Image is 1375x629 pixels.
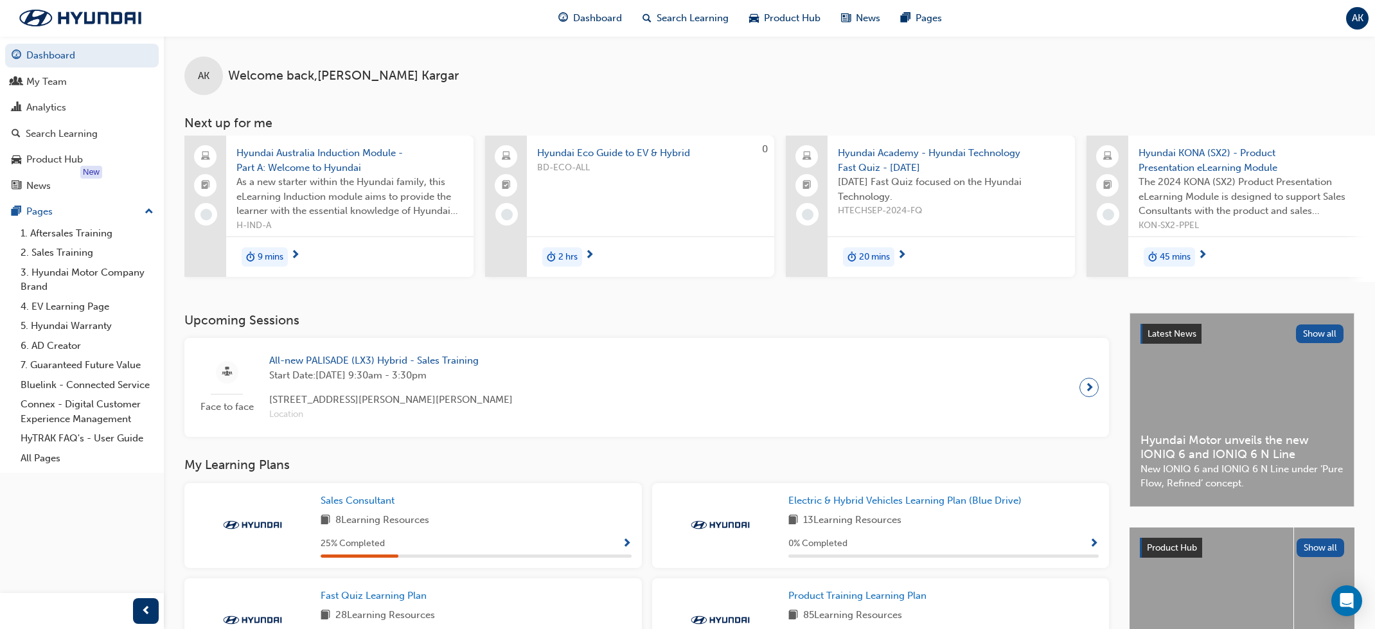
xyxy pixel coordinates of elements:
[762,143,768,155] span: 0
[26,152,83,167] div: Product Hub
[12,206,21,218] span: pages-icon
[201,177,210,194] span: booktick-icon
[6,4,154,31] a: Trak
[321,536,385,551] span: 25 % Completed
[195,400,259,414] span: Face to face
[643,10,652,26] span: search-icon
[184,313,1109,328] h3: Upcoming Sessions
[802,209,813,220] span: learningRecordVerb_NONE-icon
[12,76,21,88] span: people-icon
[184,136,474,277] a: Hyundai Australia Induction Module - Part A: Welcome to HyundaiAs a new starter within the Hyunda...
[5,200,159,224] button: Pages
[1352,11,1363,26] span: AK
[269,368,513,383] span: Start Date: [DATE] 9:30am - 3:30pm
[141,603,151,619] span: prev-icon
[26,204,53,219] div: Pages
[537,161,764,175] span: BD-ECO-ALL
[685,518,756,531] img: Trak
[573,11,622,26] span: Dashboard
[1331,585,1362,616] div: Open Intercom Messenger
[788,608,798,624] span: book-icon
[246,249,255,265] span: duration-icon
[558,250,578,265] span: 2 hrs
[1089,538,1099,550] span: Show Progress
[786,136,1075,277] a: Hyundai Academy - Hyundai Technology Fast Quiz - [DATE][DATE] Fast Quiz focused on the Hyundai Te...
[685,614,756,626] img: Trak
[548,5,632,31] a: guage-iconDashboard
[803,177,812,194] span: booktick-icon
[269,407,513,422] span: Location
[5,70,159,94] a: My Team
[15,316,159,336] a: 5. Hyundai Warranty
[195,348,1099,427] a: Face to faceAll-new PALISADE (LX3) Hybrid - Sales TrainingStart Date:[DATE] 9:30am - 3:30pm[STREE...
[501,209,513,220] span: learningRecordVerb_NONE-icon
[485,136,774,277] a: 0Hyundai Eco Guide to EV & HybridBD-ECO-ALLduration-icon2 hrs
[831,5,891,31] a: news-iconNews
[15,355,159,375] a: 7. Guaranteed Future Value
[1297,538,1345,557] button: Show all
[1089,536,1099,552] button: Show Progress
[15,336,159,356] a: 6. AD Creator
[838,175,1065,204] span: [DATE] Fast Quiz focused on the Hyundai Technology.
[15,394,159,429] a: Connex - Digital Customer Experience Management
[502,177,511,194] span: booktick-icon
[15,429,159,448] a: HyTRAK FAQ's - User Guide
[12,102,21,114] span: chart-icon
[1103,209,1114,220] span: learningRecordVerb_NONE-icon
[856,11,880,26] span: News
[558,10,568,26] span: guage-icon
[841,10,851,26] span: news-icon
[1085,378,1094,396] span: next-icon
[5,122,159,146] a: Search Learning
[321,590,427,601] span: Fast Quiz Learning Plan
[897,250,907,261] span: next-icon
[15,297,159,317] a: 4. EV Learning Page
[1130,313,1354,507] a: Latest NewsShow allHyundai Motor unveils the new IONIQ 6 and IONIQ 6 N LineNew IONIQ 6 and IONIQ ...
[1140,538,1344,558] a: Product HubShow all
[321,493,400,508] a: Sales Consultant
[803,513,901,529] span: 13 Learning Resources
[1103,177,1112,194] span: booktick-icon
[222,364,232,380] span: sessionType_FACE_TO_FACE-icon
[788,493,1027,508] a: Electric & Hybrid Vehicles Learning Plan (Blue Drive)
[236,146,463,175] span: Hyundai Australia Induction Module - Part A: Welcome to Hyundai
[164,116,1375,130] h3: Next up for me
[12,181,21,192] span: news-icon
[5,148,159,172] a: Product Hub
[788,513,798,529] span: book-icon
[217,614,288,626] img: Trak
[916,11,942,26] span: Pages
[321,513,330,529] span: book-icon
[5,174,159,198] a: News
[1346,7,1369,30] button: AK
[26,127,98,141] div: Search Learning
[80,166,102,179] div: Tooltip anchor
[321,608,330,624] span: book-icon
[838,146,1065,175] span: Hyundai Academy - Hyundai Technology Fast Quiz - [DATE]
[321,495,395,506] span: Sales Consultant
[1139,175,1365,218] span: The 2024 KONA (SX2) Product Presentation eLearning Module is designed to support Sales Consultant...
[788,589,932,603] a: Product Training Learning Plan
[764,11,821,26] span: Product Hub
[1140,433,1344,462] span: Hyundai Motor unveils the new IONIQ 6 and IONIQ 6 N Line
[537,146,764,161] span: Hyundai Eco Guide to EV & Hybrid
[184,457,1109,472] h3: My Learning Plans
[622,538,632,550] span: Show Progress
[217,518,288,531] img: Trak
[657,11,729,26] span: Search Learning
[236,175,463,218] span: As a new starter within the Hyundai family, this eLearning Induction module aims to provide the l...
[749,10,759,26] span: car-icon
[269,393,513,407] span: [STREET_ADDRESS][PERSON_NAME][PERSON_NAME]
[838,204,1065,218] span: HTECHSEP-2024-FQ
[15,263,159,297] a: 3. Hyundai Motor Company Brand
[15,224,159,244] a: 1. Aftersales Training
[290,250,300,261] span: next-icon
[803,608,902,624] span: 85 Learning Resources
[335,608,435,624] span: 28 Learning Resources
[1296,324,1344,343] button: Show all
[198,69,209,84] span: AK
[5,41,159,200] button: DashboardMy TeamAnalyticsSearch LearningProduct HubNews
[26,100,66,115] div: Analytics
[236,218,463,233] span: H-IND-A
